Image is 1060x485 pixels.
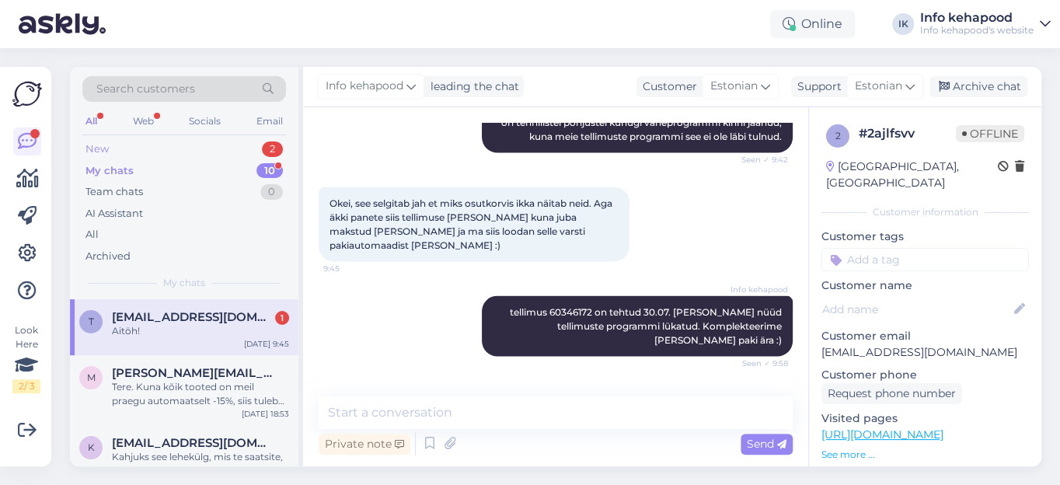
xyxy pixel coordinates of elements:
[730,283,788,295] span: Info kehapood
[12,79,42,109] img: Askly Logo
[112,366,274,380] span: marjamaa.michel@gmail.com
[822,301,1011,318] input: Add name
[826,159,998,191] div: [GEOGRAPHIC_DATA], [GEOGRAPHIC_DATA]
[859,124,956,143] div: # 2ajlfsvv
[130,111,157,131] div: Web
[855,78,902,95] span: Estonian
[892,13,914,35] div: IK
[929,76,1027,97] div: Archive chat
[821,205,1029,219] div: Customer information
[424,79,519,95] div: leading the chat
[87,372,96,383] span: m
[85,227,99,242] div: All
[330,197,615,250] span: Okei, see selgitab jah et miks osutkorvis ikka näitab neid. Aga äkki panete siis tellimuse [PERSO...
[112,310,274,324] span: triinahlberg@gmail.com
[730,153,788,165] span: Seen ✓ 9:42
[821,248,1029,271] input: Add a tag
[730,357,788,368] span: Seen ✓ 9:58
[821,410,1029,427] p: Visited pages
[821,367,1029,383] p: Customer phone
[821,277,1029,294] p: Customer name
[85,249,131,264] div: Archived
[12,379,40,393] div: 2 / 3
[956,125,1024,142] span: Offline
[85,206,143,222] div: AI Assistant
[275,311,289,325] div: 1
[821,383,962,404] div: Request phone number
[510,305,784,345] span: tellimus 60346172 on tehtud 30.07. [PERSON_NAME] nüüd tellimuste programmi lükatud. Komplekteerim...
[112,436,274,450] span: klenja.tiitsar@gmail.com
[920,12,1051,37] a: Info kehapoodInfo kehapood's website
[636,79,697,95] div: Customer
[835,130,841,141] span: 2
[85,141,109,157] div: New
[89,316,94,327] span: t
[112,450,289,478] div: Kahjuks see lehekülg, mis te saatsite, on loetamatu. Kas te prooviksite veel ostukorvist sellise ...
[747,437,786,451] span: Send
[791,79,842,95] div: Support
[96,81,195,97] span: Search customers
[186,111,224,131] div: Socials
[821,344,1029,361] p: [EMAIL_ADDRESS][DOMAIN_NAME]
[326,78,403,95] span: Info kehapood
[82,111,100,131] div: All
[323,262,382,274] span: 9:45
[244,338,289,350] div: [DATE] 9:45
[821,448,1029,462] p: See more ...
[85,163,134,179] div: My chats
[260,184,283,200] div: 0
[821,328,1029,344] p: Customer email
[242,408,289,420] div: [DATE] 18:53
[920,24,1034,37] div: Info kehapood's website
[710,78,758,95] span: Estonian
[770,10,855,38] div: Online
[821,427,943,441] a: [URL][DOMAIN_NAME]
[88,441,95,453] span: k
[163,276,205,290] span: My chats
[821,229,1029,245] p: Customer tags
[12,323,40,393] div: Look Here
[319,434,410,455] div: Private note
[253,111,286,131] div: Email
[920,12,1034,24] div: Info kehapood
[256,163,283,179] div: 10
[112,380,289,408] div: Tere. Kuna kõik tooted on meil praegu automaatselt -15%, siis tulebki koodi kasutades topelt [DEM...
[85,184,143,200] div: Team chats
[262,141,283,157] div: 2
[112,324,289,338] div: Aitöh!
